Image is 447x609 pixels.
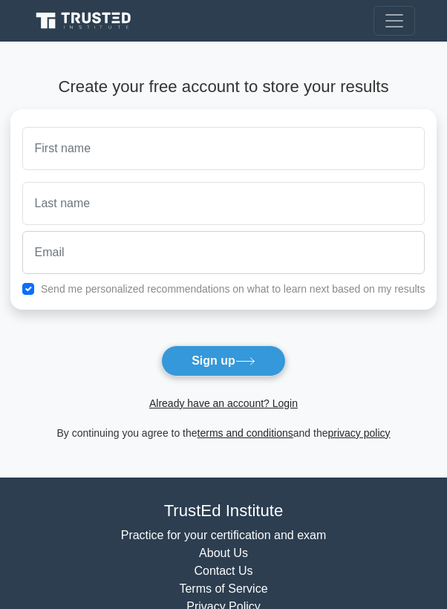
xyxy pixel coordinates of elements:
[373,6,415,36] button: Toggle navigation
[194,564,252,577] a: Contact Us
[149,397,298,409] a: Already have an account? Login
[1,424,446,442] div: By continuing you agree to the and the
[121,529,327,541] a: Practice for your certification and exam
[41,283,425,295] label: Send me personalized recommendations on what to learn next based on my results
[22,182,425,225] input: Last name
[10,77,437,97] h4: Create your free account to store your results
[198,427,293,439] a: terms and conditions
[22,127,425,170] input: First name
[328,427,391,439] a: privacy policy
[161,345,286,377] button: Sign up
[32,501,415,521] h4: TrustEd Institute
[22,231,425,274] input: Email
[179,582,267,595] a: Terms of Service
[199,547,248,559] a: About Us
